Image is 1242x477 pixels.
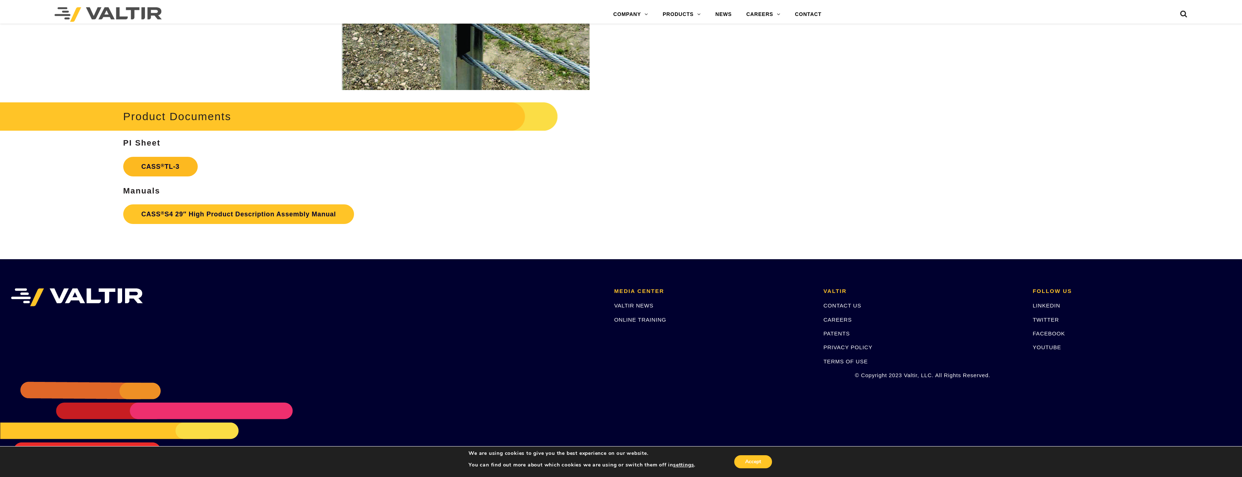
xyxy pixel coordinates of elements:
[123,138,161,147] strong: PI Sheet
[614,288,813,294] h2: MEDIA CENTER
[823,330,850,337] a: PATENTS
[1033,344,1061,350] a: YOUTUBE
[123,204,354,224] a: CASS®S4 29″ High Product Description Assembly Manual
[788,7,829,22] a: CONTACT
[823,358,868,364] a: TERMS OF USE
[614,317,666,323] a: ONLINE TRAINING
[823,302,861,309] a: CONTACT US
[55,7,162,22] img: Valtir
[655,7,708,22] a: PRODUCTS
[123,157,198,176] a: CASS®TL-3
[469,462,695,468] p: You can find out more about which cookies we are using or switch them off in .
[614,302,654,309] a: VALTIR NEWS
[1033,330,1065,337] a: FACEBOOK
[123,186,160,195] strong: Manuals
[11,288,143,306] img: VALTIR
[606,7,655,22] a: COMPANY
[708,7,739,22] a: NEWS
[823,344,872,350] a: PRIVACY POLICY
[823,317,852,323] a: CAREERS
[739,7,788,22] a: CAREERS
[1033,317,1059,323] a: TWITTER
[161,210,165,216] sup: ®
[823,371,1022,379] p: © Copyright 2023 Valtir, LLC. All Rights Reserved.
[469,450,695,457] p: We are using cookies to give you the best experience on our website.
[1033,302,1060,309] a: LINKEDIN
[823,288,1022,294] h2: VALTIR
[1033,288,1231,294] h2: FOLLOW US
[673,462,694,468] button: settings
[734,455,772,468] button: Accept
[161,163,165,168] sup: ®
